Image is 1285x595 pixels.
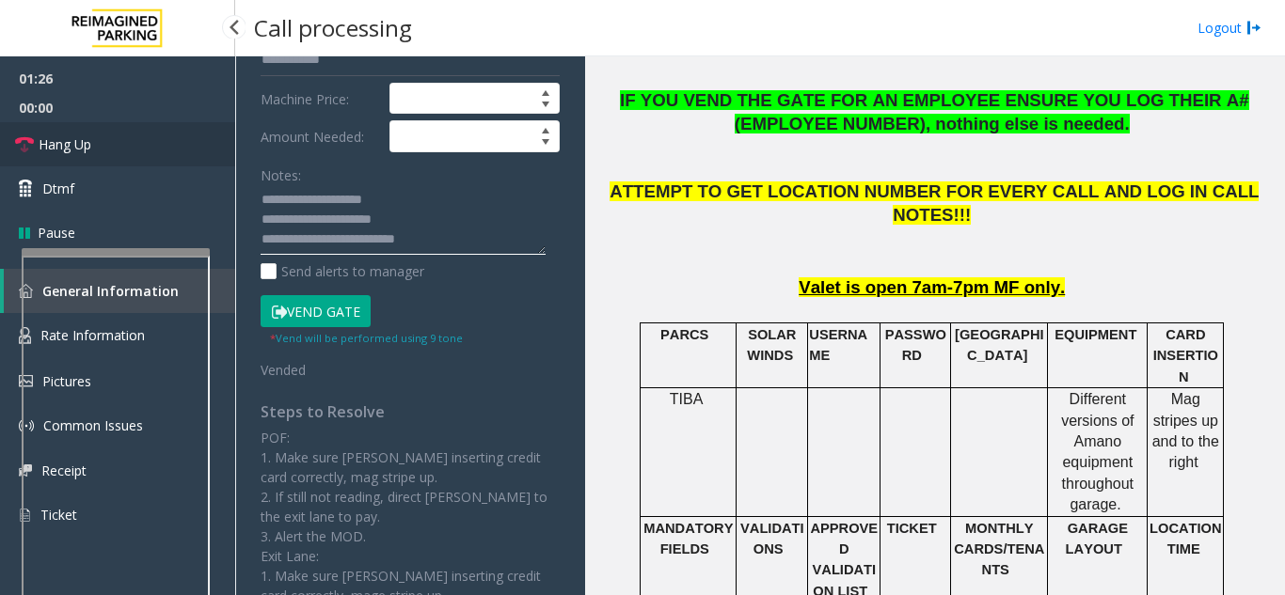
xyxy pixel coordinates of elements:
[261,159,301,185] label: Notes:
[740,521,804,556] span: VALIDATIONS
[245,5,421,51] h3: Call processing
[532,136,559,151] span: Decrease value
[643,521,733,556] span: MANDATORY FIELDS
[1055,327,1136,342] span: EQUIPMENT
[38,223,75,243] span: Pause
[660,327,708,342] span: PARCS
[42,179,74,198] span: Dtmf
[1117,496,1120,512] span: .
[261,361,306,379] span: Vended
[270,331,463,345] small: Vend will be performed using 9 tone
[747,327,796,363] span: SOLAR WINDS
[1198,18,1261,38] a: Logout
[1061,391,1134,512] span: Different versions of Amano equipment throughout garage
[256,83,385,115] label: Machine Price:
[809,327,867,363] span: USERNAME
[1152,391,1219,470] span: Mag stripes up and to the right
[261,403,560,421] h4: Steps to Resolve
[610,181,1259,225] span: ATTEMPT TO GET LOCATION NUMBER FOR EVERY CALL AND LOG IN CALL NOTES!!!
[19,464,32,477] img: 'icon'
[19,284,33,298] img: 'icon'
[19,418,34,433] img: 'icon'
[261,295,371,327] button: Vend Gate
[4,269,235,313] a: General Information
[19,507,31,524] img: 'icon'
[1066,521,1128,556] span: GARAGE LAYOUT
[799,277,1065,297] span: Valet is open 7am-7pm MF only.
[885,327,946,363] span: PASSWORD
[887,521,937,536] span: TICKET
[532,84,559,99] span: Increase value
[954,521,1044,578] span: MONTHLY CARDS/TENANTS
[1124,114,1129,133] span: .
[532,121,559,136] span: Increase value
[19,327,31,344] img: 'icon'
[39,134,91,154] span: Hang Up
[532,99,559,114] span: Decrease value
[1246,18,1261,38] img: logout
[955,327,1043,363] span: [GEOGRAPHIC_DATA]
[19,375,33,387] img: 'icon'
[620,90,1249,133] span: IF YOU VEND THE GATE FOR AN EMPLOYEE ENSURE YOU LOG THEIR A# (EMPLOYEE NUMBER), nothing else is n...
[256,120,385,152] label: Amount Needed:
[1150,521,1222,556] span: LOCATION TIME
[261,261,424,281] label: Send alerts to manager
[1153,327,1218,384] span: CARD INSERTION
[670,391,704,407] span: TIBA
